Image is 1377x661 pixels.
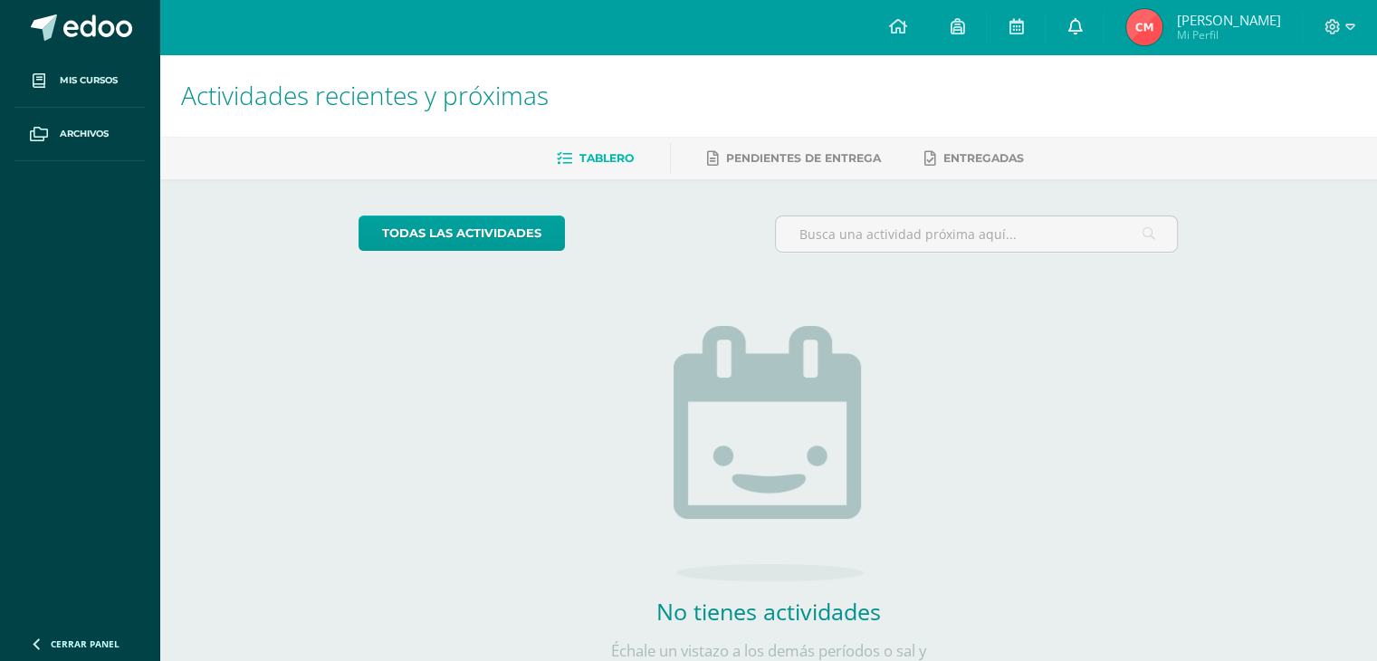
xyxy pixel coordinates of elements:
span: Actividades recientes y próximas [181,78,549,112]
a: todas las Actividades [359,216,565,251]
a: Mis cursos [14,54,145,108]
span: Archivos [60,127,109,141]
span: Cerrar panel [51,637,120,650]
a: Pendientes de entrega [707,144,881,173]
a: Tablero [557,144,634,173]
span: Mis cursos [60,73,118,88]
span: Tablero [579,151,634,165]
span: Pendientes de entrega [726,151,881,165]
span: Mi Perfil [1176,27,1280,43]
input: Busca una actividad próxima aquí... [776,216,1177,252]
span: Entregadas [943,151,1024,165]
img: no_activities.png [674,326,864,581]
a: Archivos [14,108,145,161]
h2: No tienes actividades [588,596,950,627]
a: Entregadas [924,144,1024,173]
img: 0642342db8a636a5a42bce6d80bd6215.png [1126,9,1162,45]
span: [PERSON_NAME] [1176,11,1280,29]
